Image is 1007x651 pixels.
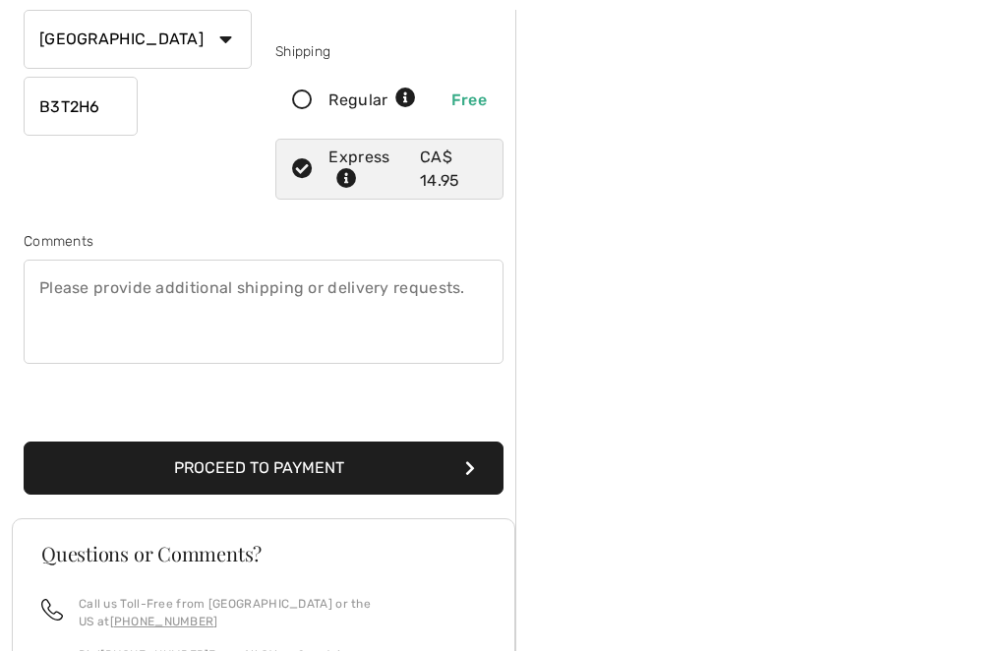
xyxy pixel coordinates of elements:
[420,147,487,194] div: CA$ 14.95
[79,596,486,631] p: Call us Toll-Free from [GEOGRAPHIC_DATA] or the US at
[41,600,63,621] img: call
[328,147,407,194] div: Express
[451,91,487,110] span: Free
[24,232,503,253] div: Comments
[275,42,503,63] div: Shipping
[24,78,138,137] input: Zip/Postal Code
[24,443,503,496] button: Proceed to Payment
[328,89,416,113] div: Regular
[41,545,486,564] h3: Questions or Comments?
[110,616,218,629] a: [PHONE_NUMBER]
